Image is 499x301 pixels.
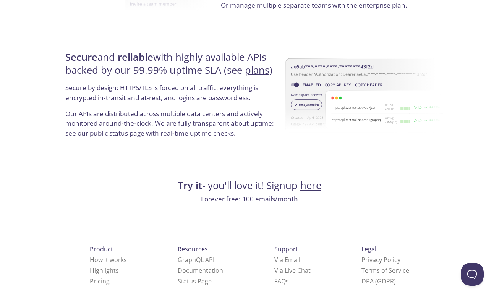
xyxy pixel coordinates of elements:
[461,263,484,286] iframe: Help Scout Beacon - Open
[90,266,119,275] a: Highlights
[361,256,400,264] a: Privacy Policy
[274,266,311,275] a: Via Live Chat
[90,245,113,253] span: Product
[65,109,278,144] p: Our APIs are distributed across multiple data centers and actively monitored around-the-clock. We...
[118,50,153,64] strong: reliable
[245,63,269,77] a: plans
[178,179,202,192] strong: Try it
[300,179,321,192] a: here
[178,266,223,275] a: Documentation
[361,277,396,285] a: DPA (GDPR)
[65,51,278,83] h4: and with highly available APIs backed by our 99.99% uptime SLA (see )
[178,277,212,285] a: Status Page
[178,245,208,253] span: Resources
[274,256,300,264] a: Via Email
[90,277,110,285] a: Pricing
[90,256,127,264] a: How it works
[361,266,409,275] a: Terms of Service
[178,256,214,264] a: GraphQL API
[109,129,144,138] a: status page
[65,83,278,108] p: Secure by design: HTTPS/TLS is forced on all traffic, everything is encrypted in-transit and at-r...
[63,179,436,192] h4: - you'll love it! Signup
[286,34,443,157] img: uptime
[286,277,289,285] span: s
[274,245,298,253] span: Support
[361,245,376,253] span: Legal
[65,50,97,64] strong: Secure
[274,277,289,285] a: FAQ
[63,194,436,204] p: Forever free: 100 emails/month
[359,1,390,10] a: enterprise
